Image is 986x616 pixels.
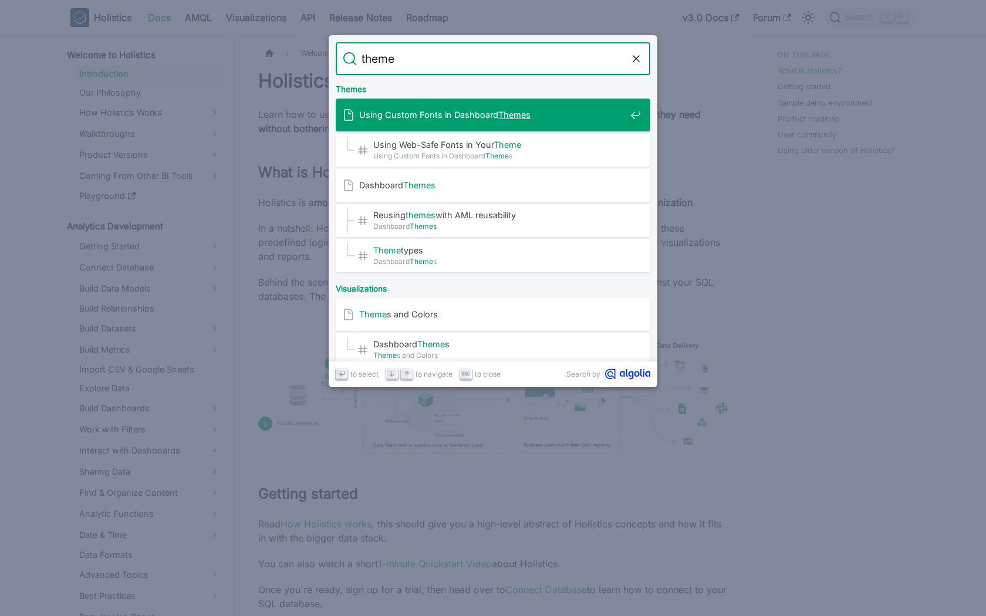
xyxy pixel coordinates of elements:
mark: Theme [410,257,433,266]
span: Search by [566,368,600,380]
a: DashboardThemes [336,169,650,202]
mark: themes [406,210,435,220]
a: Reusingthemeswith AML reusability​DashboardThemes [336,204,650,237]
span: types​ [373,245,626,256]
span: Using Custom Fonts in Dashboard [359,109,626,120]
span: Reusing with AML reusability​ [373,209,626,221]
span: Using Web-Safe Fonts in Your ​ [373,139,626,150]
mark: Themes [410,222,437,231]
svg: Arrow down [387,370,396,378]
a: Using Custom Fonts in DashboardThemes [336,99,650,131]
span: to close [475,368,501,380]
mark: Themes [403,180,435,190]
mark: Theme [417,339,445,349]
mark: Theme [373,245,401,255]
svg: Enter key [337,370,346,378]
span: s and Colors [359,309,626,320]
svg: Algolia [605,368,650,380]
mark: Theme [373,351,397,360]
span: Using Custom Fonts in Dashboard s [373,150,626,161]
svg: Escape key [461,370,470,378]
mark: Themes [498,110,531,120]
div: Themes [333,75,653,99]
mark: Theme [359,309,387,319]
svg: Arrow up [403,370,411,378]
span: s and Colors [373,350,626,361]
button: Clear the query [629,52,643,66]
span: Dashboard s​ [373,339,626,350]
span: Dashboard [373,221,626,232]
a: DashboardThemes​Themes and Colors [336,333,650,366]
a: Themetypes​DashboardThemes [336,239,650,272]
a: Using Web-Safe Fonts in YourTheme​Using Custom Fonts in DashboardThemes [336,134,650,167]
mark: Theme [494,140,521,150]
span: Dashboard s [373,256,626,267]
a: Themes and Colors [336,298,650,331]
span: Dashboard [359,180,626,191]
span: to select [350,368,379,380]
span: to navigate [416,368,453,380]
a: Search byAlgolia [566,368,650,380]
mark: Theme [485,151,509,160]
div: Visualizations [333,275,653,298]
input: Search docs [357,42,629,75]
